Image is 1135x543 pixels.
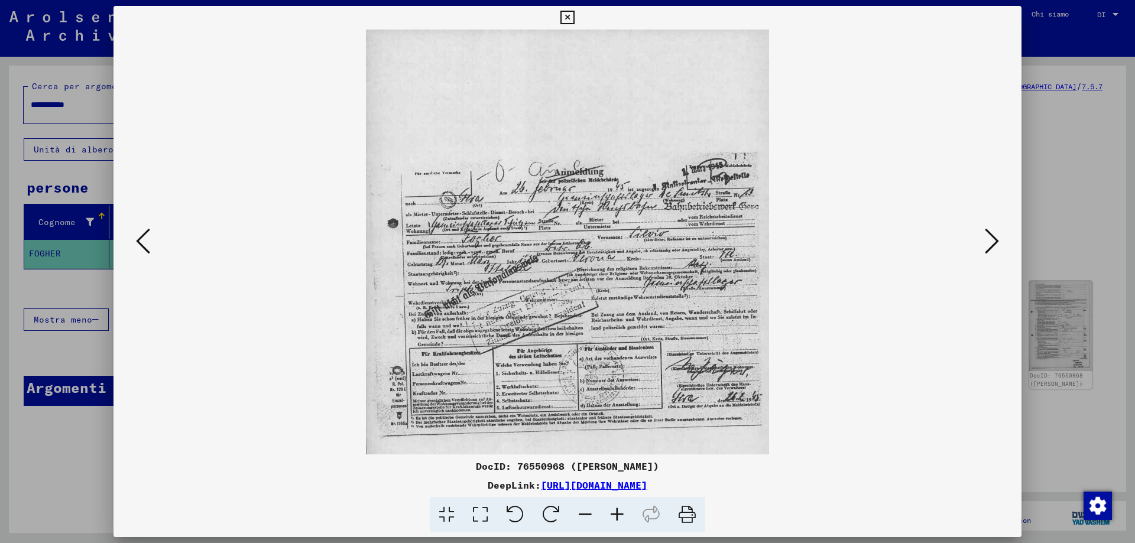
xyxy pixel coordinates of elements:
[476,460,659,472] font: DocID: 76550968 ([PERSON_NAME])
[1084,492,1112,520] img: Modifica consenso
[541,479,647,491] a: [URL][DOMAIN_NAME]
[488,479,541,491] font: DeepLink:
